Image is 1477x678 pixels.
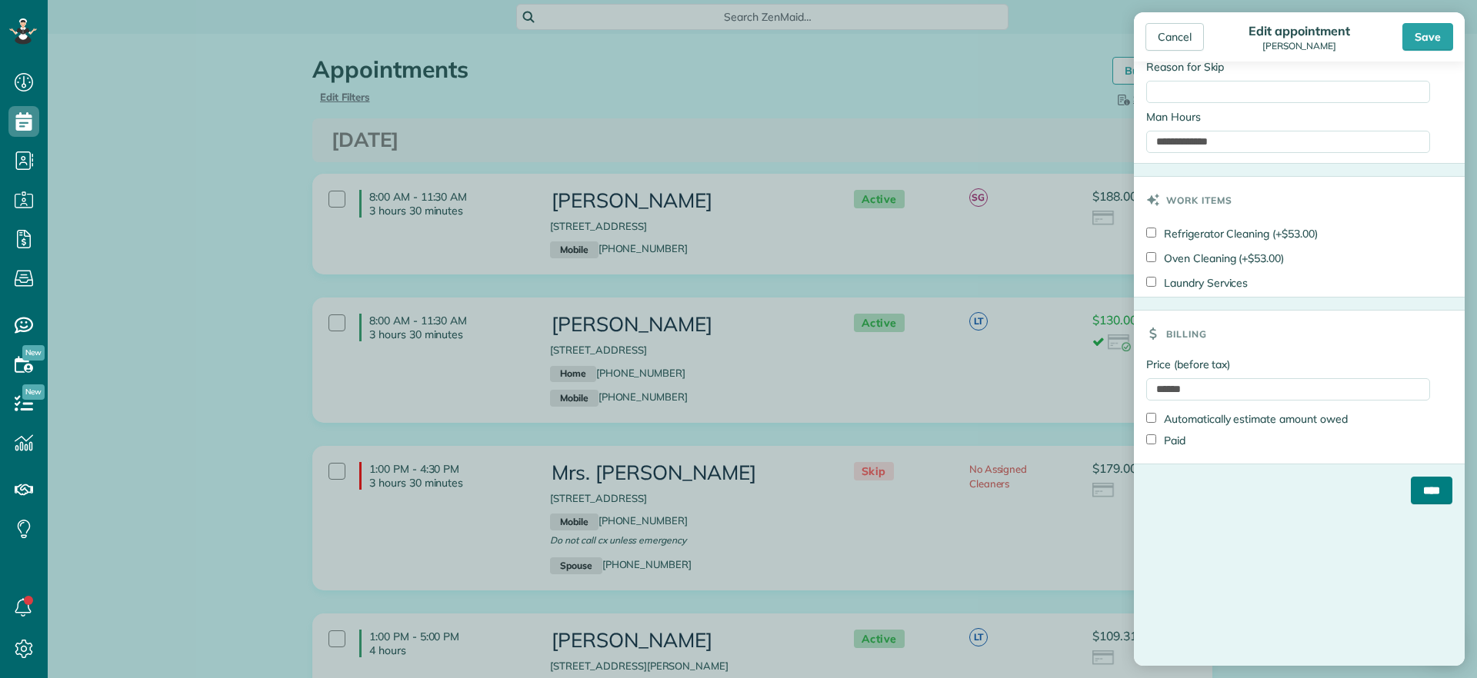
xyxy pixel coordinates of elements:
[1166,177,1232,223] h3: Work items
[1146,413,1156,423] input: Automatically estimate amount owed
[1146,226,1318,241] label: Refrigerator Cleaning (+$53.00)
[1146,434,1156,444] input: Paid
[1166,311,1207,357] h3: Billing
[22,345,45,361] span: New
[1146,433,1185,448] label: Paid
[1146,59,1224,75] label: Reason for Skip
[1244,23,1354,38] div: Edit appointment
[1146,228,1156,238] input: Refrigerator Cleaning (+$53.00)
[1146,109,1201,125] label: Man Hours
[1146,251,1284,266] label: Oven Cleaning (+$53.00)
[1145,23,1204,51] div: Cancel
[1146,357,1430,372] label: Price (before tax)
[1146,252,1156,262] input: Oven Cleaning (+$53.00)
[1244,41,1354,52] div: [PERSON_NAME]
[1146,411,1348,427] label: Automatically estimate amount owed
[1146,275,1248,291] label: Laundry Services
[1402,23,1453,51] div: Save
[22,384,45,400] span: New
[1146,277,1156,287] input: Laundry Services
